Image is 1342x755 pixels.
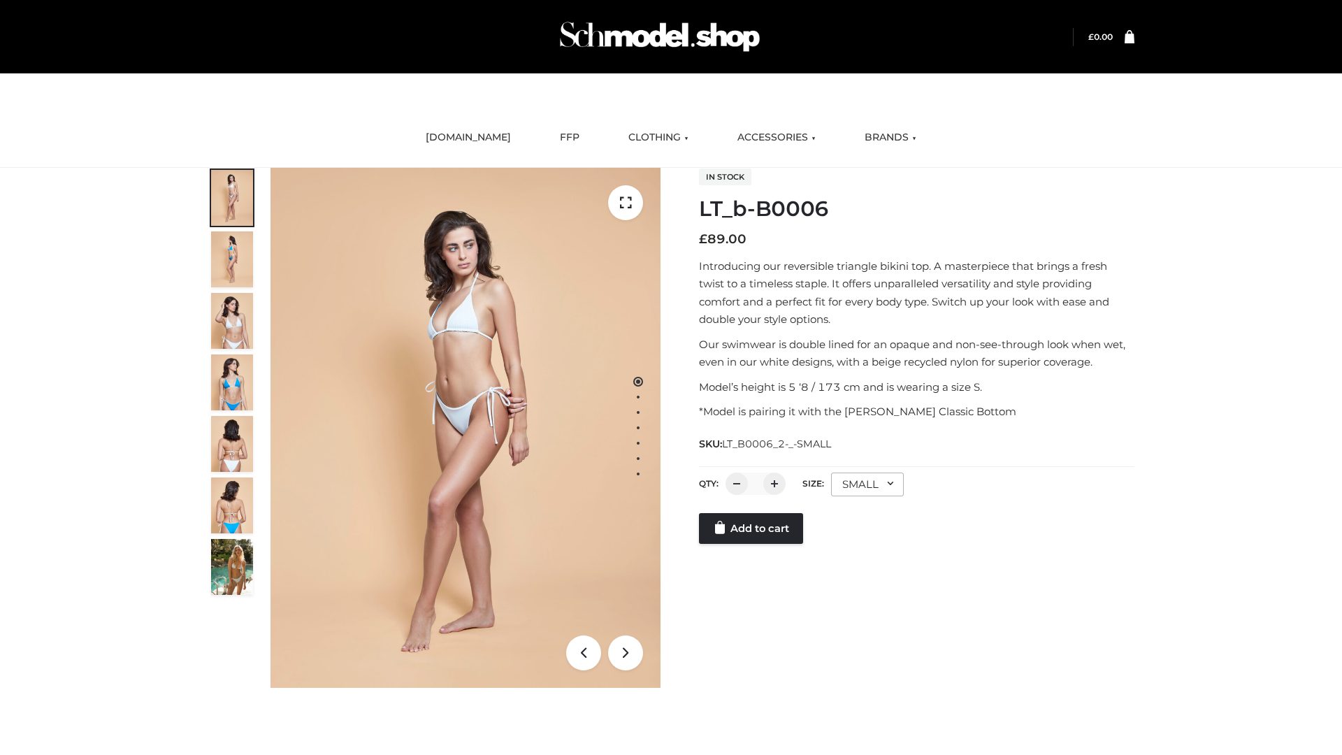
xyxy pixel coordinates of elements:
p: Model’s height is 5 ‘8 / 173 cm and is wearing a size S. [699,378,1134,396]
span: In stock [699,168,751,185]
a: FFP [549,122,590,153]
span: £ [699,231,707,247]
img: ArielClassicBikiniTop_CloudNine_AzureSky_OW114ECO_1 [270,168,661,688]
img: Arieltop_CloudNine_AzureSky2.jpg [211,539,253,595]
img: ArielClassicBikiniTop_CloudNine_AzureSky_OW114ECO_3-scaled.jpg [211,293,253,349]
bdi: 89.00 [699,231,746,247]
img: ArielClassicBikiniTop_CloudNine_AzureSky_OW114ECO_7-scaled.jpg [211,416,253,472]
h1: LT_b-B0006 [699,196,1134,222]
img: ArielClassicBikiniTop_CloudNine_AzureSky_OW114ECO_8-scaled.jpg [211,477,253,533]
label: Size: [802,478,824,489]
a: [DOMAIN_NAME] [415,122,521,153]
a: CLOTHING [618,122,699,153]
p: *Model is pairing it with the [PERSON_NAME] Classic Bottom [699,403,1134,421]
img: ArielClassicBikiniTop_CloudNine_AzureSky_OW114ECO_4-scaled.jpg [211,354,253,410]
img: Schmodel Admin 964 [555,9,765,64]
img: ArielClassicBikiniTop_CloudNine_AzureSky_OW114ECO_1-scaled.jpg [211,170,253,226]
span: LT_B0006_2-_-SMALL [722,438,831,450]
a: ACCESSORIES [727,122,826,153]
p: Our swimwear is double lined for an opaque and non-see-through look when wet, even in our white d... [699,336,1134,371]
img: ArielClassicBikiniTop_CloudNine_AzureSky_OW114ECO_2-scaled.jpg [211,231,253,287]
bdi: 0.00 [1088,31,1113,42]
a: £0.00 [1088,31,1113,42]
a: BRANDS [854,122,927,153]
div: SMALL [831,473,904,496]
a: Add to cart [699,513,803,544]
span: SKU: [699,436,832,452]
p: Introducing our reversible triangle bikini top. A masterpiece that brings a fresh twist to a time... [699,257,1134,329]
span: £ [1088,31,1094,42]
label: QTY: [699,478,719,489]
